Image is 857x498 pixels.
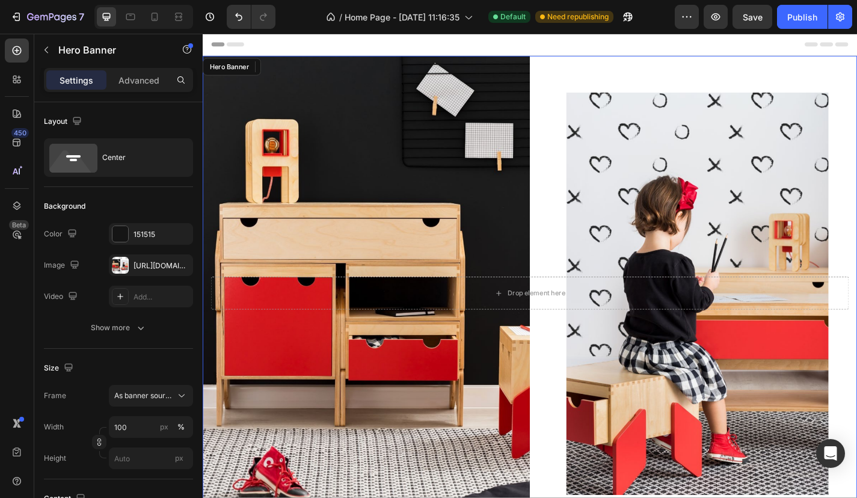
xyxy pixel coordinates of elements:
[109,385,193,407] button: As banner source
[44,226,79,242] div: Color
[733,5,772,29] button: Save
[44,360,76,377] div: Size
[109,416,193,438] input: px%
[547,11,609,22] span: Need republishing
[339,11,342,23] span: /
[44,201,85,212] div: Background
[134,229,190,240] div: 151515
[227,5,275,29] div: Undo/Redo
[109,447,193,469] input: px
[44,453,66,464] label: Height
[102,144,176,171] div: Center
[79,10,84,24] p: 7
[777,5,828,29] button: Publish
[175,453,183,463] span: px
[174,420,188,434] button: px
[816,439,845,468] div: Open Intercom Messenger
[11,128,29,138] div: 450
[160,422,168,432] div: px
[44,114,84,130] div: Layout
[58,43,161,57] p: Hero Banner
[336,281,400,291] div: Drop element here
[5,31,54,42] div: Hero Banner
[787,11,817,23] div: Publish
[44,257,82,274] div: Image
[44,317,193,339] button: Show more
[134,260,190,271] div: [URL][DOMAIN_NAME]
[60,74,93,87] p: Settings
[203,34,857,498] iframe: Design area
[114,390,173,401] span: As banner source
[177,422,185,432] div: %
[743,12,763,22] span: Save
[157,420,171,434] button: %
[134,292,190,303] div: Add...
[5,5,90,29] button: 7
[345,11,459,23] span: Home Page - [DATE] 11:16:35
[91,322,147,334] div: Show more
[9,220,29,230] div: Beta
[44,422,64,432] label: Width
[118,74,159,87] p: Advanced
[44,390,66,401] label: Frame
[44,289,80,305] div: Video
[500,11,526,22] span: Default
